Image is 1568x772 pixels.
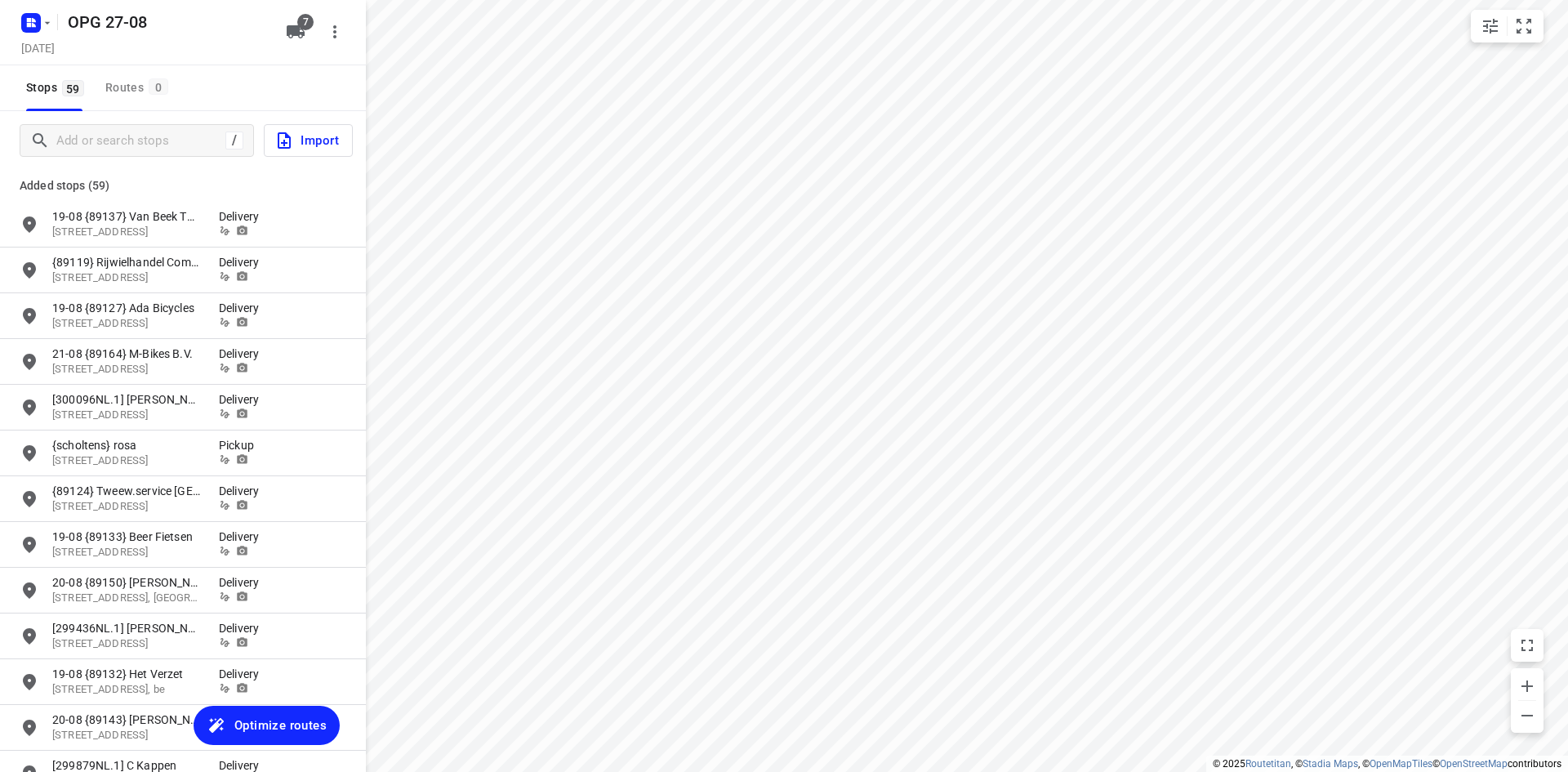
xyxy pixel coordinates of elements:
[149,78,168,95] span: 0
[105,78,173,98] div: Routes
[26,78,89,98] span: Stops
[279,16,312,48] button: 7
[219,529,268,545] p: Delivery
[52,316,203,332] p: Weteringschans 195, 1017XE, Amsterdam, NL
[52,391,203,408] p: [300096NL.1] Ron van Waterschoot
[219,391,268,408] p: Delivery
[56,128,225,154] input: Add or search stops
[62,80,84,96] span: 59
[52,499,203,515] p: Roostenlaan 59, 5644GB, Eindhoven, NL
[1474,10,1507,42] button: Map settings
[52,712,203,728] p: 20-08 {89143} Rijwielhandel Comman
[219,483,268,499] p: Delivery
[52,728,203,743] p: Elandsgracht 110, 1016VA, Amsterdam, NL
[219,666,268,682] p: Delivery
[52,666,203,682] p: 19-08 {89132} Het Verzet
[194,706,340,745] button: Optimize routes
[52,346,203,362] p: 21-08 {89164} M-Bikes B.V.
[52,682,203,698] p: Nieuwstraat 41, 9800, Deinze(astene), be
[52,208,203,225] p: 19-08 {89137} Van Beek Tweewielers B.V.
[219,346,268,362] p: Delivery
[1440,758,1508,770] a: OpenStreetMap
[1303,758,1358,770] a: Stadia Maps
[52,636,203,652] p: Julianastraat 65, 4566AD, Heikant, NL
[52,225,203,240] p: Herenstraat 73, 1211CA, Hilversum, NL
[219,300,268,316] p: Delivery
[219,620,268,636] p: Delivery
[225,132,243,149] div: /
[61,9,273,35] h5: Rename
[274,130,339,151] span: Import
[1471,10,1543,42] div: small contained button group
[219,437,268,453] p: Pickup
[52,620,203,636] p: [299436NL.1] [PERSON_NAME]
[52,362,203,377] p: Prinsesseweg 216, 9717BH, Groningen, NL
[1213,758,1561,770] li: © 2025 , © , © © contributors
[52,270,203,286] p: Elandsgracht 110, 1016VA, Amsterdam, NL
[52,529,203,545] p: 19-08 {89133} Beer Fietsen
[254,124,353,157] a: Import
[1245,758,1291,770] a: Routetitan
[52,437,203,453] p: {scholtens} rosa
[219,208,268,225] p: Delivery
[52,408,203,423] p: Steenstraat 37, 4561AR, Hulst, NL
[234,715,327,736] span: Optimize routes
[52,453,203,469] p: Molenstraat 61, 5421KE, Gemert, NL
[52,591,203,606] p: Groenestraat 175, 6531HE, Nijmegen, nl
[52,300,203,316] p: 19-08 {89127} Ada Bicycles
[264,124,353,157] button: Import
[52,483,203,499] p: {89124} Tweew.service Wieringa
[1508,10,1540,42] button: Fit zoom
[52,545,203,560] p: Weimarstraat 31, 2562GP, Den Haag, NL
[52,254,203,270] p: {89119} Rijwielhandel Comman
[297,14,314,30] span: 7
[219,254,268,270] p: Delivery
[52,574,203,591] p: 20-08 {89150} Bart van Megen Tweewielers
[15,38,61,57] h5: Project date
[219,574,268,591] p: Delivery
[318,16,351,48] button: More
[1370,758,1432,770] a: OpenMapTiles
[20,176,346,195] p: Added stops (59)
